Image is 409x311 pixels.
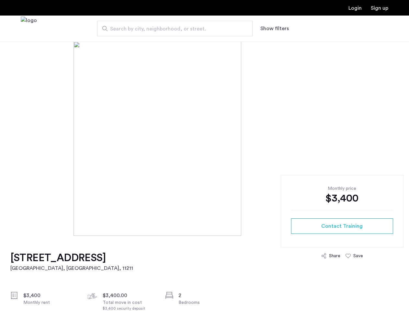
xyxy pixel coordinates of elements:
a: [STREET_ADDRESS][GEOGRAPHIC_DATA], [GEOGRAPHIC_DATA], 11211 [10,251,133,272]
a: Registration [371,6,388,11]
h1: [STREET_ADDRESS] [10,251,133,264]
a: Login [348,6,362,11]
div: Share [329,253,340,259]
button: button [291,218,393,234]
span: Search by city, neighborhood, or street. [110,25,234,33]
h2: [GEOGRAPHIC_DATA], [GEOGRAPHIC_DATA] , 11211 [10,264,133,272]
div: Monthly price [291,185,393,192]
div: Save [353,253,363,259]
div: Bedrooms [178,299,233,306]
a: Cazamio Logo [21,17,37,41]
div: $3,400 [23,292,78,299]
button: Show or hide filters [260,25,289,32]
span: Contact Training [321,222,363,230]
div: $3,400 [291,192,393,205]
input: Apartment Search [97,21,253,36]
img: [object%20Object] [74,41,335,236]
img: logo [21,17,37,41]
div: 2 [178,292,233,299]
div: $3,400.00 [103,292,157,299]
div: Monthly rent [23,299,78,306]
